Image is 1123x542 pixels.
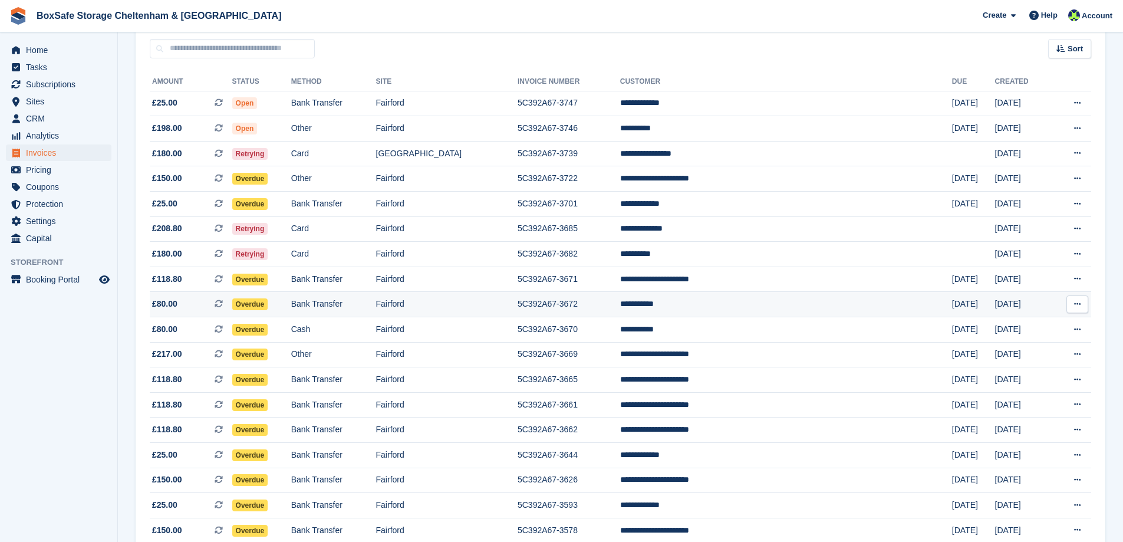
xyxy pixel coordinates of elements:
span: Overdue [232,424,268,436]
td: Bank Transfer [291,367,376,393]
td: Cash [291,317,376,343]
span: Storefront [11,257,117,268]
td: Other [291,116,376,142]
td: Fairford [376,493,518,518]
td: 5C392A67-3626 [518,468,620,493]
td: [GEOGRAPHIC_DATA] [376,141,518,166]
span: Overdue [232,449,268,461]
td: 5C392A67-3747 [518,91,620,116]
span: Sort [1068,43,1083,55]
th: Method [291,73,376,91]
span: £118.80 [152,273,182,285]
span: Retrying [232,223,268,235]
span: £118.80 [152,399,182,411]
td: 5C392A67-3682 [518,242,620,267]
th: Customer [620,73,952,91]
td: Card [291,216,376,242]
td: [DATE] [952,468,995,493]
span: £25.00 [152,449,177,461]
a: BoxSafe Storage Cheltenham & [GEOGRAPHIC_DATA] [32,6,286,25]
span: Analytics [26,127,97,144]
a: menu [6,59,111,75]
td: Fairford [376,292,518,317]
td: Other [291,166,376,192]
span: Overdue [232,500,268,511]
span: Protection [26,196,97,212]
span: Overdue [232,198,268,210]
span: £180.00 [152,147,182,160]
td: Fairford [376,166,518,192]
td: 5C392A67-3672 [518,292,620,317]
td: 5C392A67-3685 [518,216,620,242]
td: 5C392A67-3722 [518,166,620,192]
th: Site [376,73,518,91]
td: Bank Transfer [291,392,376,418]
a: menu [6,42,111,58]
span: Subscriptions [26,76,97,93]
span: £25.00 [152,198,177,210]
span: CRM [26,110,97,127]
td: [DATE] [995,392,1050,418]
a: Preview store [97,272,111,287]
span: Open [232,123,258,134]
span: £208.80 [152,222,182,235]
span: Capital [26,230,97,247]
td: 5C392A67-3644 [518,443,620,468]
td: 5C392A67-3746 [518,116,620,142]
td: Bank Transfer [291,443,376,468]
a: menu [6,93,111,110]
td: Fairford [376,443,518,468]
td: [DATE] [952,192,995,217]
td: 5C392A67-3662 [518,418,620,443]
span: £217.00 [152,348,182,360]
td: Fairford [376,91,518,116]
span: £118.80 [152,373,182,386]
span: Open [232,97,258,109]
td: [DATE] [995,342,1050,367]
td: [DATE] [952,267,995,292]
td: Bank Transfer [291,493,376,518]
td: [DATE] [952,166,995,192]
span: £180.00 [152,248,182,260]
td: Fairford [376,468,518,493]
td: [DATE] [995,493,1050,518]
a: menu [6,76,111,93]
td: Fairford [376,392,518,418]
td: Bank Transfer [291,192,376,217]
span: Overdue [232,298,268,310]
td: [DATE] [995,443,1050,468]
td: 5C392A67-3665 [518,367,620,393]
td: [DATE] [952,342,995,367]
td: Fairford [376,267,518,292]
td: Bank Transfer [291,292,376,317]
span: £150.00 [152,172,182,185]
td: Other [291,342,376,367]
span: £80.00 [152,298,177,310]
img: stora-icon-8386f47178a22dfd0bd8f6a31ec36ba5ce8667c1dd55bd0f319d3a0aa187defe.svg [9,7,27,25]
td: Bank Transfer [291,267,376,292]
td: [DATE] [952,116,995,142]
th: Amount [150,73,232,91]
span: Overdue [232,374,268,386]
td: [DATE] [995,367,1050,393]
td: 5C392A67-3661 [518,392,620,418]
td: [DATE] [995,418,1050,443]
span: £150.00 [152,474,182,486]
td: Fairford [376,317,518,343]
span: Pricing [26,162,97,178]
span: Account [1082,10,1112,22]
td: [DATE] [995,166,1050,192]
th: Status [232,73,291,91]
td: [DATE] [952,367,995,393]
a: menu [6,179,111,195]
td: [DATE] [995,192,1050,217]
td: [DATE] [952,418,995,443]
a: menu [6,127,111,144]
a: menu [6,110,111,127]
span: Settings [26,213,97,229]
td: Fairford [376,242,518,267]
a: menu [6,271,111,288]
td: [DATE] [995,242,1050,267]
td: [DATE] [952,91,995,116]
td: [DATE] [995,267,1050,292]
